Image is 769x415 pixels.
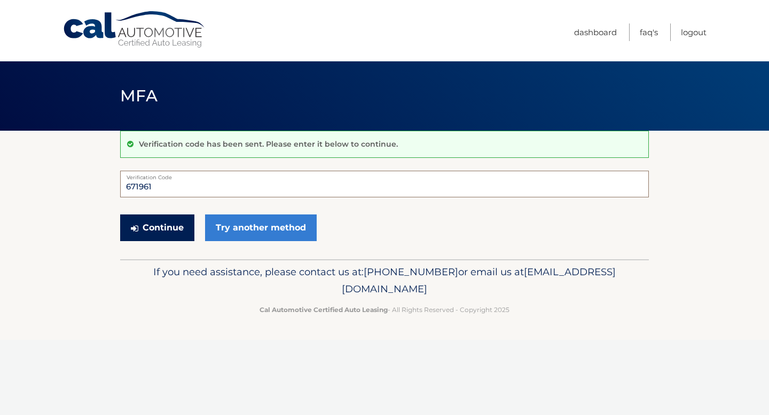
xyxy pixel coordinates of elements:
a: Logout [681,23,707,41]
p: Verification code has been sent. Please enter it below to continue. [139,139,398,149]
label: Verification Code [120,171,649,179]
a: FAQ's [640,23,658,41]
p: - All Rights Reserved - Copyright 2025 [127,304,642,315]
button: Continue [120,214,194,241]
span: MFA [120,86,158,106]
input: Verification Code [120,171,649,197]
p: If you need assistance, please contact us at: or email us at [127,264,642,298]
a: Cal Automotive [62,11,207,49]
span: [EMAIL_ADDRESS][DOMAIN_NAME] [342,266,616,295]
strong: Cal Automotive Certified Auto Leasing [260,306,388,314]
a: Try another method [205,214,317,241]
a: Dashboard [574,23,617,41]
span: [PHONE_NUMBER] [364,266,458,278]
